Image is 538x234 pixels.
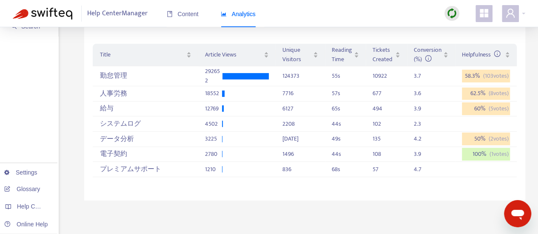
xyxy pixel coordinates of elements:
[100,132,191,146] div: データ分析
[373,71,390,81] div: 10922
[414,45,441,64] span: Conversion (%)
[17,203,52,210] span: Help Centers
[205,67,222,85] div: 292652
[373,134,390,144] div: 135
[483,71,508,81] span: ( 103 votes)
[479,8,489,18] span: appstore
[462,50,501,59] span: Helpfulness
[489,149,508,159] span: ( 1 votes)
[282,89,318,98] div: 7716
[282,71,318,81] div: 124373
[373,45,393,64] span: Tickets Created
[282,149,318,159] div: 1496
[414,134,431,144] div: 4.2
[462,148,510,161] div: 100 %
[488,89,508,98] span: ( 8 votes)
[276,44,325,66] th: Unique Visitors
[366,44,407,66] th: Tickets Created
[332,71,359,81] div: 55 s
[100,50,185,59] span: Title
[504,200,531,227] iframe: メッセージングウィンドウを開くボタン
[414,149,431,159] div: 3.9
[414,89,431,98] div: 3.6
[4,169,37,176] a: Settings
[100,87,191,101] div: 人事労務
[373,89,390,98] div: 677
[373,165,390,174] div: 57
[332,134,359,144] div: 49 s
[462,87,510,100] div: 62.5 %
[325,44,366,66] th: Reading Time
[100,69,191,83] div: 勤怠管理
[488,134,508,144] span: ( 2 votes)
[414,119,431,129] div: 2.3
[93,44,198,66] th: Title
[282,45,311,64] span: Unique Visitors
[198,44,276,66] th: Article Views
[205,50,262,59] span: Article Views
[13,8,72,20] img: Swifteq
[414,71,431,81] div: 3.7
[282,119,318,129] div: 2208
[414,165,431,174] div: 4.7
[332,45,352,64] span: Reading Time
[100,102,191,116] div: 給与
[373,149,390,159] div: 108
[205,165,222,174] div: 1210
[205,89,222,98] div: 18552
[462,133,510,145] div: 50 %
[100,147,191,161] div: 電子契約
[373,119,390,129] div: 102
[332,149,359,159] div: 44 s
[332,104,359,113] div: 65 s
[167,11,173,17] span: book
[167,11,199,17] span: Content
[462,102,510,115] div: 60 %
[4,221,48,228] a: Online Help
[100,117,191,131] div: システムログ
[205,134,222,144] div: 3225
[462,70,510,82] div: 58.3 %
[373,104,390,113] div: 494
[282,165,318,174] div: 836
[282,104,318,113] div: 6127
[87,6,148,22] span: Help Center Manager
[447,8,457,19] img: sync.dc5367851b00ba804db3.png
[282,134,318,144] div: [DATE]
[332,89,359,98] div: 57 s
[100,162,191,176] div: プレミアムサポート
[488,104,508,113] span: ( 5 votes)
[414,104,431,113] div: 3.9
[332,165,359,174] div: 68 s
[205,119,222,129] div: 4502
[221,11,227,17] span: area-chart
[205,104,222,113] div: 12769
[4,186,40,192] a: Glossary
[205,149,222,159] div: 2780
[505,8,515,18] span: user
[332,119,359,129] div: 44 s
[221,11,256,17] span: Analytics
